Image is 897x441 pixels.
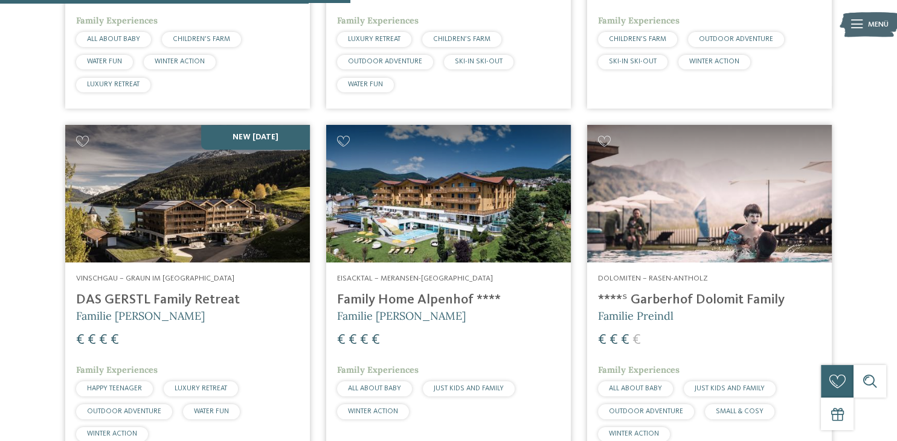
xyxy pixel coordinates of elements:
[76,309,205,323] span: Familie [PERSON_NAME]
[434,385,504,392] span: JUST KIDS AND FAMILY
[87,408,161,415] span: OUTDOOR ADVENTURE
[609,36,666,43] span: CHILDREN’S FARM
[609,385,662,392] span: ALL ABOUT BABY
[87,81,140,88] span: LUXURY RETREAT
[76,274,234,282] span: Vinschgau – Graun im [GEOGRAPHIC_DATA]
[76,15,158,26] span: Family Experiences
[76,364,158,375] span: Family Experiences
[360,333,368,347] span: €
[175,385,227,392] span: LUXURY RETREAT
[621,333,629,347] span: €
[76,292,299,308] h4: DAS GERSTL Family Retreat
[695,385,765,392] span: JUST KIDS AND FAMILY
[716,408,764,415] span: SMALL & COSY
[598,292,821,308] h4: ****ˢ Garberhof Dolomit Family
[598,274,708,282] span: Dolomiten – Rasen-Antholz
[348,36,400,43] span: LUXURY RETREAT
[155,58,205,65] span: WINTER ACTION
[598,309,674,323] span: Familie Preindl
[337,309,466,323] span: Familie [PERSON_NAME]
[76,333,85,347] span: €
[587,125,832,262] img: Familienhotels gesucht? Hier findet ihr die besten!
[173,36,230,43] span: CHILDREN’S FARM
[455,58,503,65] span: SKI-IN SKI-OUT
[87,36,140,43] span: ALL ABOUT BABY
[337,292,560,308] h4: Family Home Alpenhof ****
[598,15,680,26] span: Family Experiences
[598,364,680,375] span: Family Experiences
[348,81,383,88] span: WATER FUN
[632,333,641,347] span: €
[349,333,357,347] span: €
[609,58,657,65] span: SKI-IN SKI-OUT
[699,36,773,43] span: OUTDOOR ADVENTURE
[348,408,398,415] span: WINTER ACTION
[99,333,108,347] span: €
[609,333,618,347] span: €
[348,58,422,65] span: OUTDOOR ADVENTURE
[326,125,571,262] img: Family Home Alpenhof ****
[598,333,606,347] span: €
[87,385,142,392] span: HAPPY TEENAGER
[88,333,96,347] span: €
[433,36,490,43] span: CHILDREN’S FARM
[609,430,659,437] span: WINTER ACTION
[337,333,346,347] span: €
[337,364,419,375] span: Family Experiences
[65,125,310,262] img: Familienhotels gesucht? Hier findet ihr die besten!
[87,58,122,65] span: WATER FUN
[111,333,119,347] span: €
[87,430,137,437] span: WINTER ACTION
[337,15,419,26] span: Family Experiences
[609,408,683,415] span: OUTDOOR ADVENTURE
[337,274,493,282] span: Eisacktal – Meransen-[GEOGRAPHIC_DATA]
[689,58,739,65] span: WINTER ACTION
[348,385,401,392] span: ALL ABOUT BABY
[371,333,380,347] span: €
[194,408,229,415] span: WATER FUN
